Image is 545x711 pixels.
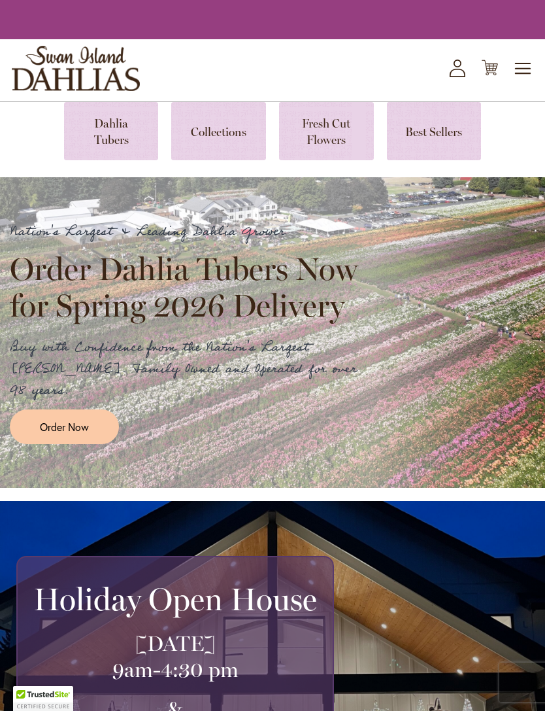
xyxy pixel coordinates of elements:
[10,251,369,324] h2: Order Dahlia Tubers Now for Spring 2026 Delivery
[33,581,317,617] h2: Holiday Open House
[12,46,140,91] a: store logo
[33,631,317,683] h3: [DATE] 9am-4:30 pm
[10,221,369,243] p: Nation's Largest & Leading Dahlia Grower
[10,337,369,402] p: Buy with Confidence from the Nation's Largest [PERSON_NAME]. Family Owned and Operated for over 9...
[10,409,119,444] a: Order Now
[40,419,89,434] span: Order Now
